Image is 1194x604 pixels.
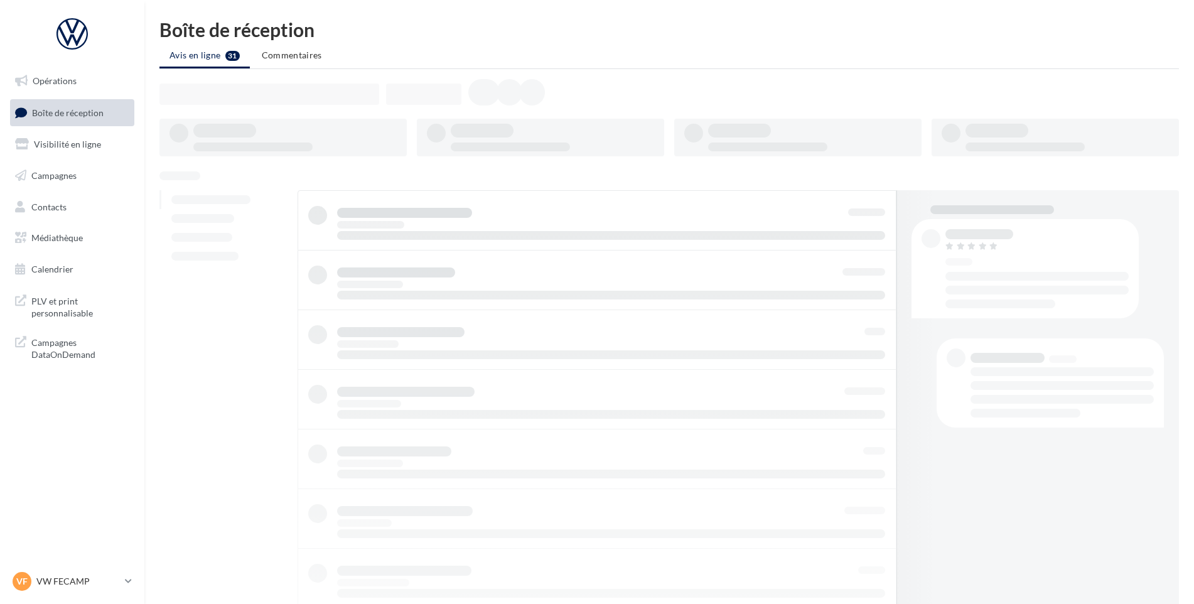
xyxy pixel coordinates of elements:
a: Médiathèque [8,225,137,251]
a: Visibilité en ligne [8,131,137,158]
span: Médiathèque [31,232,83,243]
span: Opérations [33,75,77,86]
span: Visibilité en ligne [34,139,101,149]
a: Calendrier [8,256,137,283]
span: Boîte de réception [32,107,104,117]
span: Campagnes DataOnDemand [31,334,129,361]
a: PLV et print personnalisable [8,288,137,325]
div: Boîte de réception [159,20,1179,39]
span: PLV et print personnalisable [31,293,129,320]
a: Campagnes [8,163,137,189]
span: Commentaires [262,50,322,60]
a: Contacts [8,194,137,220]
a: Boîte de réception [8,99,137,126]
a: VF VW FECAMP [10,569,134,593]
span: Calendrier [31,264,73,274]
span: VF [16,575,28,588]
a: Opérations [8,68,137,94]
span: Campagnes [31,170,77,181]
p: VW FECAMP [36,575,120,588]
a: Campagnes DataOnDemand [8,329,137,366]
span: Contacts [31,201,67,212]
